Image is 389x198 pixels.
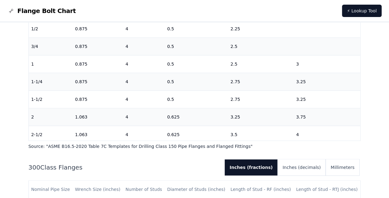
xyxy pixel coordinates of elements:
[294,126,361,144] td: 4
[228,91,294,108] td: 2.75
[294,91,361,108] td: 3.25
[123,108,165,126] td: 4
[72,126,123,144] td: 1.063
[294,108,361,126] td: 3.75
[123,38,165,55] td: 4
[72,20,123,38] td: 0.875
[326,159,359,175] button: Millimeters
[29,73,73,91] td: 1-1/4
[165,91,228,108] td: 0.5
[123,73,165,91] td: 4
[228,55,294,73] td: 2.5
[165,20,228,38] td: 0.5
[165,73,228,91] td: 0.5
[294,55,361,73] td: 3
[17,6,76,15] span: Flange Bolt Chart
[72,91,123,108] td: 0.875
[278,159,326,175] button: Inches (decimals)
[29,91,73,108] td: 1-1/2
[342,5,382,17] a: ⚡ Lookup Tool
[29,20,73,38] td: 1/2
[28,143,361,149] p: Source: " ASME B16.5-2020 Table 7C Templates for Drilling Class 150 Pipe Flanges and Flanged Fitt...
[123,91,165,108] td: 4
[29,38,73,55] td: 3/4
[225,159,278,175] button: Inches (fractions)
[228,108,294,126] td: 3.25
[123,55,165,73] td: 4
[72,38,123,55] td: 0.875
[228,126,294,144] td: 3.5
[7,6,76,15] a: Flange Bolt Chart LogoFlange Bolt Chart
[228,20,294,38] td: 2.25
[29,55,73,73] td: 1
[294,73,361,91] td: 3.25
[72,55,123,73] td: 0.875
[123,126,165,144] td: 4
[123,20,165,38] td: 4
[165,126,228,144] td: 0.625
[29,108,73,126] td: 2
[228,38,294,55] td: 2.5
[29,126,73,144] td: 2-1/2
[7,7,15,15] img: Flange Bolt Chart Logo
[165,108,228,126] td: 0.625
[228,73,294,91] td: 2.75
[72,108,123,126] td: 1.063
[28,163,220,172] h2: 300 Class Flanges
[72,73,123,91] td: 0.875
[165,55,228,73] td: 0.5
[165,38,228,55] td: 0.5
